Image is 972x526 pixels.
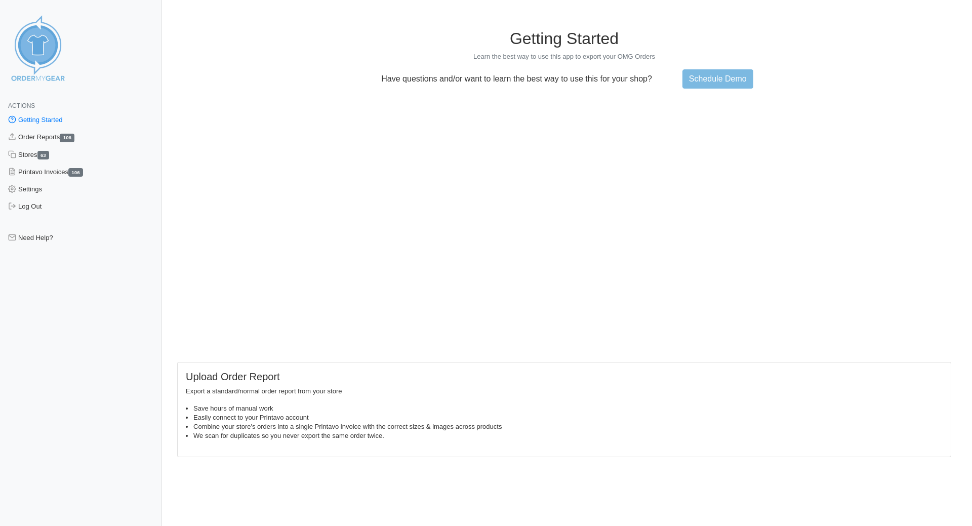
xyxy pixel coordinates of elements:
[193,431,943,440] li: We scan for duplicates so you never export the same order twice.
[177,52,951,61] p: Learn the best way to use this app to export your OMG Orders
[68,168,83,177] span: 106
[375,74,658,84] p: Have questions and/or want to learn the best way to use this for your shop?
[177,29,951,48] h1: Getting Started
[193,404,943,413] li: Save hours of manual work
[8,102,35,109] span: Actions
[186,371,943,383] h5: Upload Order Report
[682,69,753,89] a: Schedule Demo
[193,413,943,422] li: Easily connect to your Printavo account
[37,151,50,159] span: 63
[60,134,74,142] span: 106
[193,422,943,431] li: Combine your store's orders into a single Printavo invoice with the correct sizes & images across...
[186,387,943,396] p: Export a standard/normal order report from your store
